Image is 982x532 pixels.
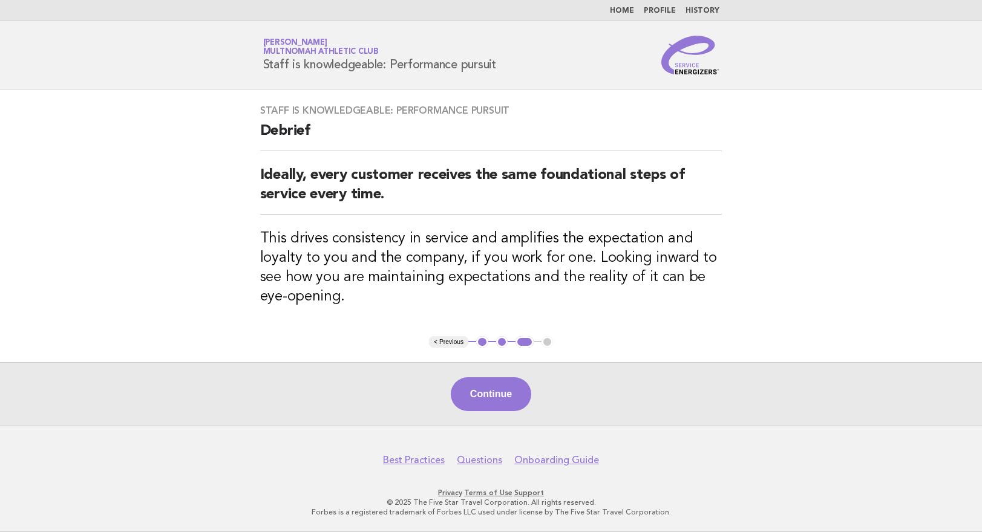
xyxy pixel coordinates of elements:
a: Support [514,488,544,497]
button: 2 [496,336,508,348]
p: · · [121,488,862,498]
button: 3 [516,336,533,348]
a: Home [610,7,634,15]
a: Best Practices [383,454,445,466]
button: 1 [476,336,488,348]
span: Multnomah Athletic Club [263,48,379,56]
p: © 2025 The Five Star Travel Corporation. All rights reserved. [121,498,862,507]
button: Continue [451,377,531,411]
h3: Staff is knowledgeable: Performance pursuit [260,105,722,117]
img: Service Energizers [661,36,719,74]
h3: This drives consistency in service and amplifies the expectation and loyalty to you and the compa... [260,229,722,307]
h2: Debrief [260,122,722,151]
h1: Staff is knowledgeable: Performance pursuit [263,39,496,71]
a: Terms of Use [464,488,512,497]
p: Forbes is a registered trademark of Forbes LLC used under license by The Five Star Travel Corpora... [121,507,862,517]
a: [PERSON_NAME]Multnomah Athletic Club [263,39,379,56]
a: Profile [644,7,676,15]
h2: Ideally, every customer receives the same foundational steps of service every time. [260,166,722,215]
a: Privacy [438,488,462,497]
a: History [686,7,719,15]
a: Onboarding Guide [514,454,599,466]
a: Questions [457,454,502,466]
button: < Previous [429,336,468,348]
